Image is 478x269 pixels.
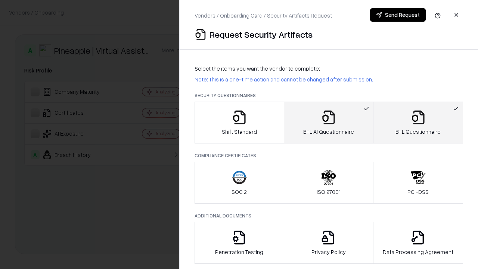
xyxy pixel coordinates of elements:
[373,222,463,264] button: Data Processing Agreement
[232,188,247,196] p: SOC 2
[195,92,463,99] p: Security Questionnaires
[317,188,341,196] p: ISO 27001
[284,222,374,264] button: Privacy Policy
[195,65,463,72] p: Select the items you want the vendor to complete:
[395,128,441,136] p: B+L Questionnaire
[383,248,453,256] p: Data Processing Agreement
[311,248,346,256] p: Privacy Policy
[215,248,263,256] p: Penetration Testing
[195,222,284,264] button: Penetration Testing
[222,128,257,136] p: Shift Standard
[407,188,429,196] p: PCI-DSS
[303,128,354,136] p: B+L AI Questionnaire
[284,162,374,204] button: ISO 27001
[195,152,463,159] p: Compliance Certificates
[195,102,284,143] button: Shift Standard
[373,102,463,143] button: B+L Questionnaire
[209,28,313,40] p: Request Security Artifacts
[284,102,374,143] button: B+L AI Questionnaire
[370,8,426,22] button: Send Request
[195,162,284,204] button: SOC 2
[195,12,332,19] p: Vendors / Onboarding Card / Security Artifacts Request
[195,75,463,83] p: Note: This is a one-time action and cannot be changed after submission.
[195,213,463,219] p: Additional Documents
[373,162,463,204] button: PCI-DSS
